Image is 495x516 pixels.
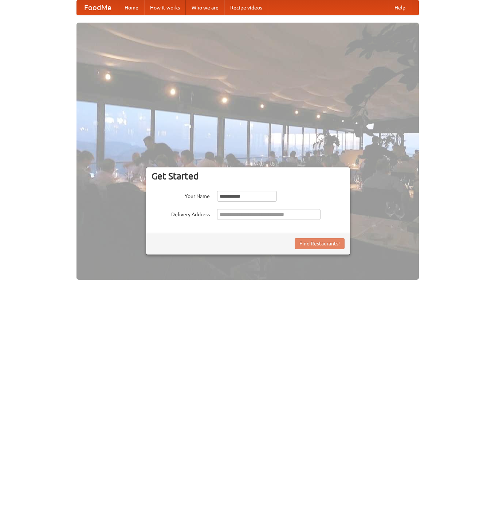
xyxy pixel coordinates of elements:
[144,0,186,15] a: How it works
[119,0,144,15] a: Home
[295,238,345,249] button: Find Restaurants!
[152,191,210,200] label: Your Name
[186,0,224,15] a: Who we are
[77,0,119,15] a: FoodMe
[389,0,411,15] a: Help
[152,171,345,182] h3: Get Started
[224,0,268,15] a: Recipe videos
[152,209,210,218] label: Delivery Address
